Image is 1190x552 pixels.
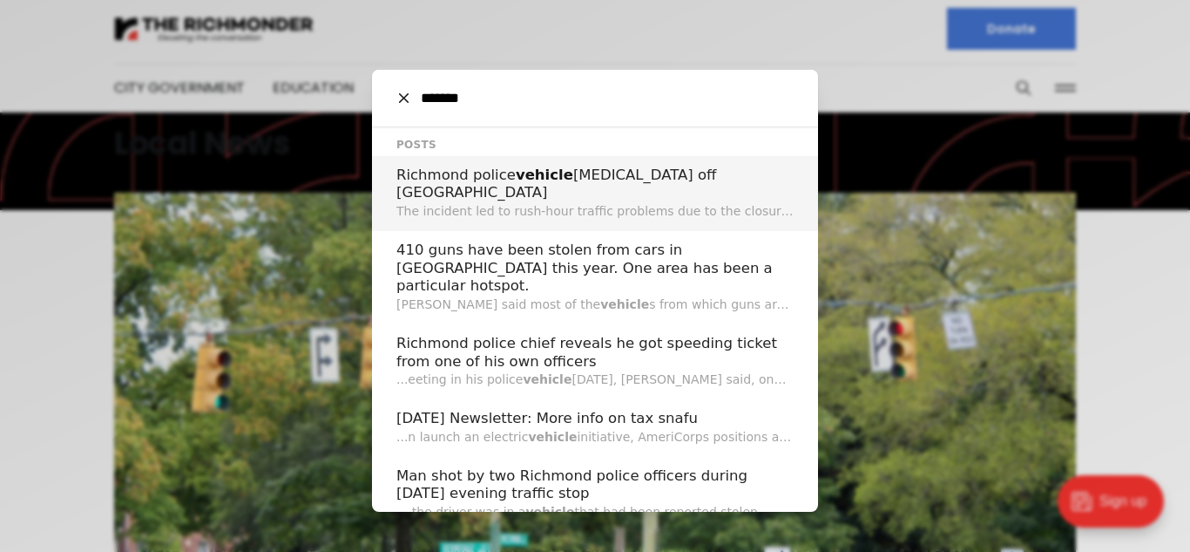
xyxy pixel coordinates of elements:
h1: Posts [396,137,794,153]
h2: Richmond police [MEDICAL_DATA] off [GEOGRAPHIC_DATA] [396,167,794,202]
p: [PERSON_NAME] said most of the s from which guns are stolen are unlocked at the time of the theft. [396,296,794,314]
h2: 410 guns have been stolen from cars in [GEOGRAPHIC_DATA] this year. One area has been a particula... [396,242,794,296]
span: vehicle [523,372,571,386]
span: vehicle [525,505,574,519]
span: vehicle [528,430,577,444]
p: ... the driver was in a that had been reported stolen. [396,503,794,521]
p: The incident led to rush-hour traffic problems due to the closure of [GEOGRAPHIC_DATA] and the so... [396,202,794,221]
p: ...n launch an electric initiative, AmeriCorps positions are safe for now, and a key RPS job is p... [396,428,794,446]
h2: Richmond police chief reveals he got speeding ticket from one of his own officers [396,335,794,371]
h2: [DATE] Newsletter: More info on tax snafu [396,410,794,428]
p: ...eeting in his police [DATE], [PERSON_NAME] said, one of his own officers pulled him over for g... [396,371,794,389]
span: vehicle [600,297,649,311]
h2: Man shot by two Richmond police officers during [DATE] evening traffic stop [396,467,794,503]
span: vehicle [516,167,573,183]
